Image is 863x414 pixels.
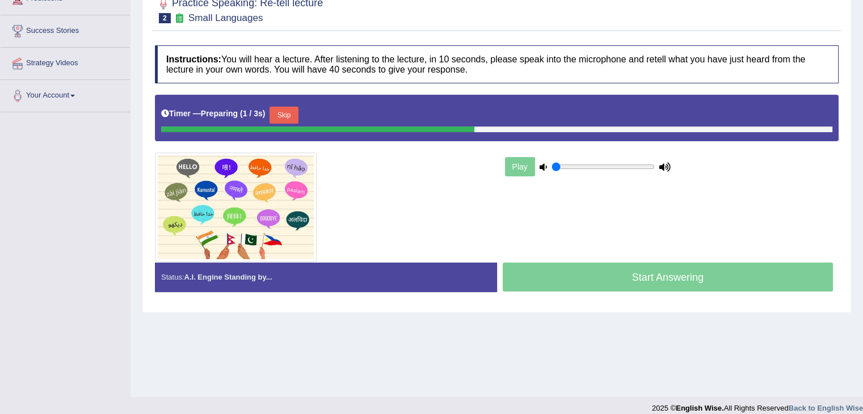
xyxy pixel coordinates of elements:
[1,15,130,44] a: Success Stories
[240,109,243,118] b: (
[161,109,265,118] h5: Timer —
[159,13,171,23] span: 2
[789,404,863,412] a: Back to English Wise
[652,397,863,413] div: 2025 © All Rights Reserved
[201,109,238,118] b: Preparing
[155,45,839,83] h4: You will hear a lecture. After listening to the lecture, in 10 seconds, please speak into the mic...
[174,13,186,24] small: Exam occurring question
[243,109,263,118] b: 1 / 3s
[1,80,130,108] a: Your Account
[263,109,266,118] b: )
[1,48,130,76] a: Strategy Videos
[270,107,298,124] button: Skip
[676,404,723,412] strong: English Wise.
[166,54,221,64] b: Instructions:
[184,273,272,281] strong: A.I. Engine Standing by...
[155,263,497,292] div: Status:
[188,12,263,23] small: Small Languages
